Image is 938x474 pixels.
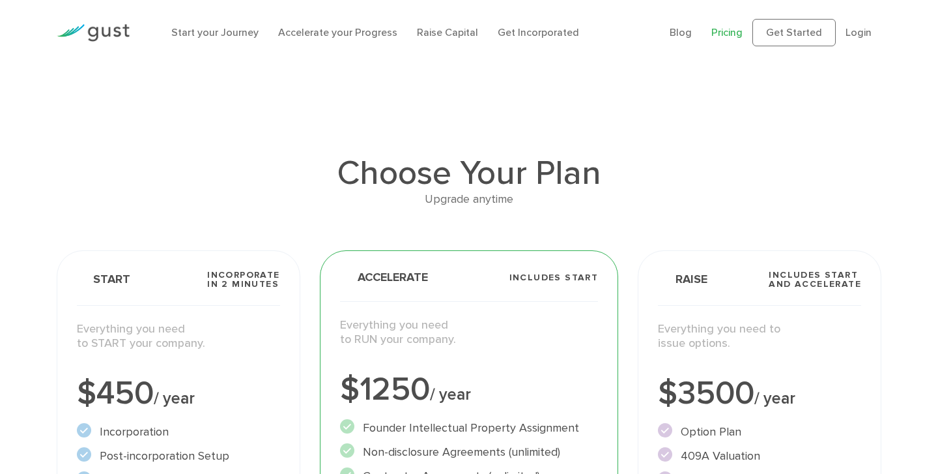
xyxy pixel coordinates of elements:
span: Raise [658,273,707,286]
div: $450 [77,378,280,410]
li: 409A Valuation [658,447,861,465]
li: Non-disclosure Agreements (unlimited) [340,443,599,461]
span: / year [430,385,471,404]
img: Gust Logo [57,24,130,42]
li: Post-incorporation Setup [77,447,280,465]
div: Upgrade anytime [57,190,881,209]
a: Start your Journey [171,26,259,38]
a: Pricing [711,26,743,38]
span: Incorporate in 2 Minutes [207,271,279,289]
span: Includes START and ACCELERATE [769,271,861,289]
span: Includes START [509,273,599,282]
a: Raise Capital [417,26,478,38]
a: Blog [670,26,692,38]
span: Accelerate [340,272,428,284]
a: Accelerate your Progress [278,26,397,38]
a: Get Started [752,19,836,46]
span: / year [754,389,795,408]
p: Everything you need to START your company. [77,322,280,351]
span: / year [154,389,195,408]
li: Option Plan [658,423,861,441]
a: Get Incorporated [498,26,579,38]
div: $3500 [658,378,861,410]
span: Start [77,273,130,286]
p: Everything you need to RUN your company. [340,318,599,348]
a: Login [846,26,872,38]
div: $1250 [340,374,599,406]
p: Everything you need to issue options. [658,322,861,351]
li: Incorporation [77,423,280,441]
li: Founder Intellectual Property Assignment [340,419,599,437]
h1: Choose Your Plan [57,156,881,190]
